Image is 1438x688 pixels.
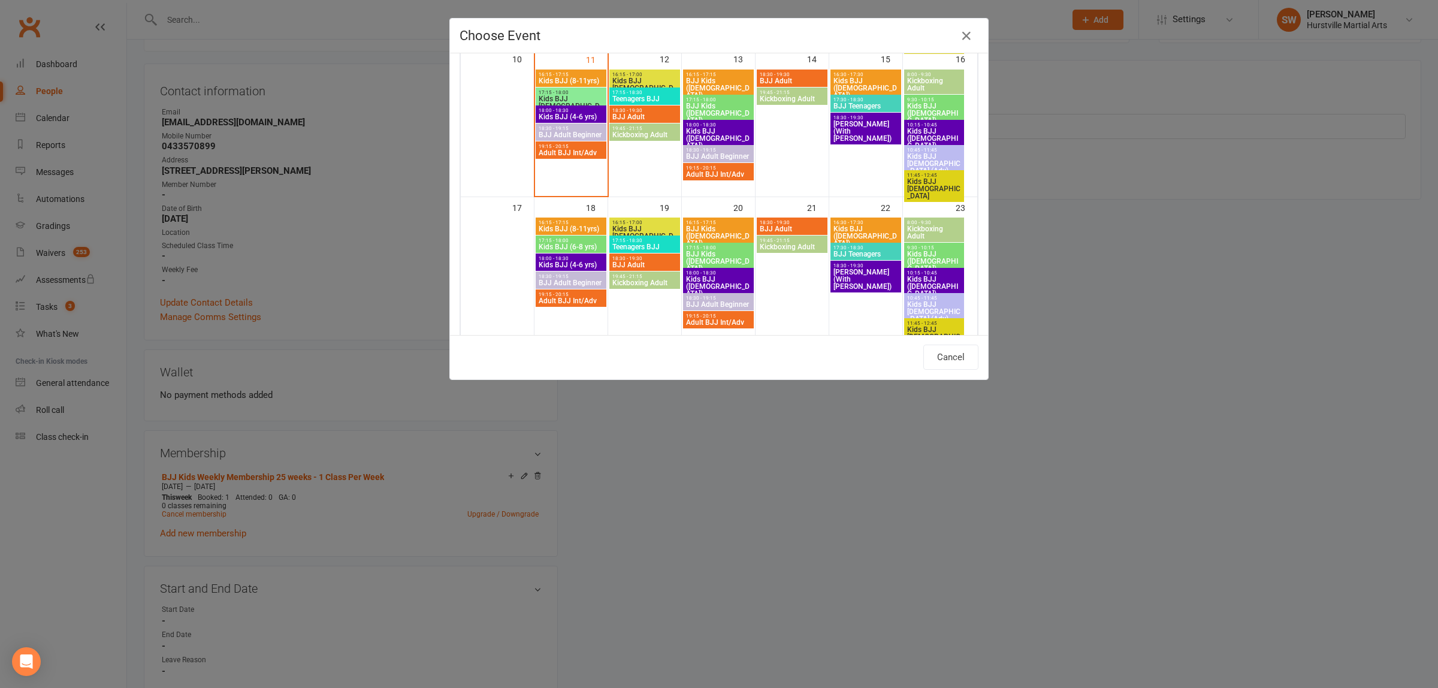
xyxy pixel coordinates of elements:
[907,102,962,124] span: Kids BJJ ([DEMOGRAPHIC_DATA])
[807,197,829,217] div: 21
[907,72,962,77] span: 8:00 - 9:30
[685,276,751,297] span: Kids BJJ ([DEMOGRAPHIC_DATA])
[833,225,899,247] span: Kids BJJ ([DEMOGRAPHIC_DATA])
[685,220,751,225] span: 16:15 - 17:15
[586,197,608,217] div: 18
[833,72,899,77] span: 16:30 - 17:30
[538,238,604,243] span: 17:15 - 18:00
[907,321,962,326] span: 11:45 - 12:45
[538,220,604,225] span: 16:15 - 17:15
[538,126,604,131] span: 18:30 - 19:15
[612,72,678,77] span: 16:15 - 17:00
[833,245,899,251] span: 17:30 - 18:30
[660,49,681,68] div: 12
[685,77,751,99] span: BJJ Kids ([DEMOGRAPHIC_DATA])
[538,261,604,268] span: Kids BJJ (4-6 yrs)
[907,173,962,178] span: 11:45 - 12:45
[833,251,899,258] span: BJJ Teenagers
[685,165,751,171] span: 19:15 - 20:15
[612,113,678,120] span: BJJ Adult
[907,128,962,149] span: Kids BJJ ([DEMOGRAPHIC_DATA])
[685,270,751,276] span: 18:00 - 18:30
[538,279,604,286] span: BJJ Adult Beginner
[685,122,751,128] span: 18:00 - 18:30
[923,345,978,370] button: Cancel
[612,238,678,243] span: 17:15 - 18:30
[807,49,829,68] div: 14
[685,245,751,251] span: 17:15 - 18:00
[907,270,962,276] span: 10:15 - 10:45
[685,313,751,319] span: 19:15 - 20:15
[685,102,751,124] span: BJJ Kids ([DEMOGRAPHIC_DATA])
[907,147,962,153] span: 10:45 - 11:45
[538,274,604,279] span: 18:30 - 19:15
[907,326,962,348] span: Kids BJJ [DEMOGRAPHIC_DATA]
[512,49,534,68] div: 10
[907,178,962,200] span: Kids BJJ [DEMOGRAPHIC_DATA]
[733,49,755,68] div: 13
[538,95,604,117] span: Kids BJJ [DEMOGRAPHIC_DATA]
[538,77,604,85] span: Kids BJJ (8-11yrs)
[907,153,962,174] span: Kids BJJ [DEMOGRAPHIC_DATA] (Adv)
[685,147,751,153] span: 18:30 - 19:15
[833,220,899,225] span: 16:30 - 17:30
[759,243,825,251] span: Kickboxing Adult
[759,225,825,233] span: BJJ Adult
[759,95,825,102] span: Kickboxing Adult
[685,153,751,160] span: BJJ Adult Beginner
[612,131,678,138] span: Kickboxing Adult
[907,251,962,272] span: Kids BJJ ([DEMOGRAPHIC_DATA])
[12,647,41,676] div: Open Intercom Messenger
[612,256,678,261] span: 18:30 - 19:30
[907,295,962,301] span: 10:45 - 11:45
[881,49,902,68] div: 15
[612,225,678,247] span: Kids BJJ [DEMOGRAPHIC_DATA]
[907,301,962,322] span: Kids BJJ [DEMOGRAPHIC_DATA] (Adv)
[612,279,678,286] span: Kickboxing Adult
[833,268,899,290] span: [PERSON_NAME] (With [PERSON_NAME])
[538,108,604,113] span: 18:00 - 18:30
[612,274,678,279] span: 19:45 - 21:15
[538,243,604,251] span: Kids BJJ (6-8 yrs)
[612,77,678,99] span: Kids BJJ [DEMOGRAPHIC_DATA]
[512,197,534,217] div: 17
[538,72,604,77] span: 16:15 - 17:15
[833,97,899,102] span: 17:30 - 18:30
[685,72,751,77] span: 16:15 - 17:15
[685,171,751,178] span: Adult BJJ Int/Adv
[460,28,978,43] h4: Choose Event
[956,197,977,217] div: 23
[685,319,751,326] span: Adult BJJ Int/Adv
[907,225,962,240] span: Kickboxing Adult
[759,77,825,85] span: BJJ Adult
[612,126,678,131] span: 19:45 - 21:15
[538,297,604,304] span: Adult BJJ Int/Adv
[759,90,825,95] span: 19:45 - 21:15
[612,108,678,113] span: 18:30 - 19:30
[833,263,899,268] span: 18:30 - 19:30
[612,243,678,251] span: Teenagers BJJ
[685,251,751,272] span: BJJ Kids ([DEMOGRAPHIC_DATA])
[956,49,977,68] div: 16
[685,225,751,247] span: BJJ Kids ([DEMOGRAPHIC_DATA])
[538,149,604,156] span: Adult BJJ Int/Adv
[881,197,902,217] div: 22
[907,245,962,251] span: 9:30 - 10:15
[759,238,825,243] span: 19:45 - 21:15
[833,102,899,110] span: BJJ Teenagers
[538,292,604,297] span: 19:15 - 20:15
[907,122,962,128] span: 10:15 - 10:45
[612,90,678,95] span: 17:15 - 18:30
[612,220,678,225] span: 16:15 - 17:00
[538,144,604,149] span: 19:15 - 20:15
[907,220,962,225] span: 8:00 - 9:30
[660,197,681,217] div: 19
[538,113,604,120] span: Kids BJJ (4-6 yrs)
[833,115,899,120] span: 18:30 - 19:30
[759,72,825,77] span: 18:30 - 19:30
[833,120,899,142] span: [PERSON_NAME] (With [PERSON_NAME])
[586,49,608,69] div: 11
[685,295,751,301] span: 18:30 - 19:15
[733,197,755,217] div: 20
[907,97,962,102] span: 9:30 - 10:15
